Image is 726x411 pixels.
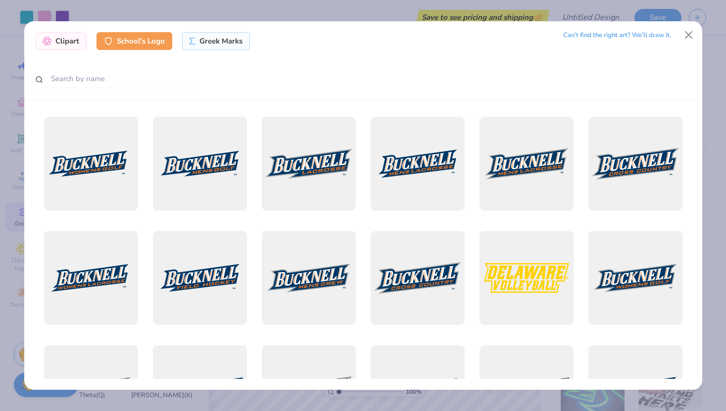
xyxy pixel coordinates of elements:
input: Search by name [35,70,194,88]
div: Can’t find the right art? We’ll draw it. [563,27,671,44]
div: Greek Marks [182,32,250,50]
button: Close [679,25,698,44]
div: Clipart [35,32,87,50]
div: School's Logo [97,32,172,50]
